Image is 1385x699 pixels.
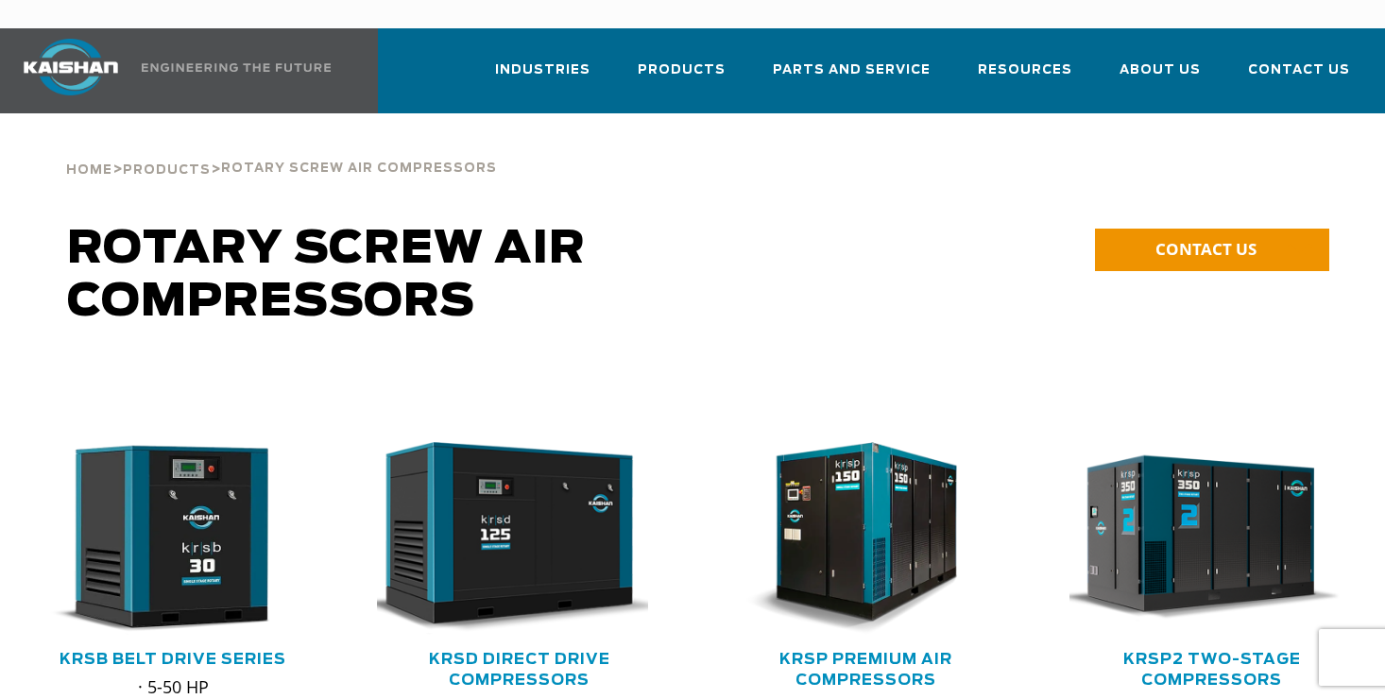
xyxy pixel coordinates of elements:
a: Contact Us [1248,45,1350,110]
span: Products [123,164,211,177]
div: krsd125 [377,442,663,635]
span: Products [638,60,726,81]
span: Rotary Screw Air Compressors [67,227,586,325]
img: krsd125 [363,442,649,635]
img: krsp350 [1055,442,1342,635]
span: About Us [1120,60,1201,81]
a: Resources [978,45,1072,110]
a: Home [66,161,112,178]
a: Products [638,45,726,110]
a: KRSP2 Two-Stage Compressors [1123,652,1301,688]
span: Contact Us [1248,60,1350,81]
a: Products [123,161,211,178]
img: krsp150 [709,442,995,635]
a: CONTACT US [1095,229,1329,271]
a: About Us [1120,45,1201,110]
a: KRSB Belt Drive Series [60,652,286,667]
img: Engineering the future [142,63,331,72]
span: Home [66,164,112,177]
div: > > [66,113,497,185]
a: Parts and Service [773,45,931,110]
div: krsp150 [723,442,1009,635]
span: Industries [495,60,590,81]
span: CONTACT US [1155,238,1257,260]
img: krsb30 [16,442,302,635]
div: krsp350 [1069,442,1356,635]
div: krsb30 [30,442,316,635]
span: Resources [978,60,1072,81]
span: Rotary Screw Air Compressors [221,162,497,175]
a: KRSP Premium Air Compressors [779,652,952,688]
a: Industries [495,45,590,110]
span: Parts and Service [773,60,931,81]
a: KRSD Direct Drive Compressors [429,652,610,688]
